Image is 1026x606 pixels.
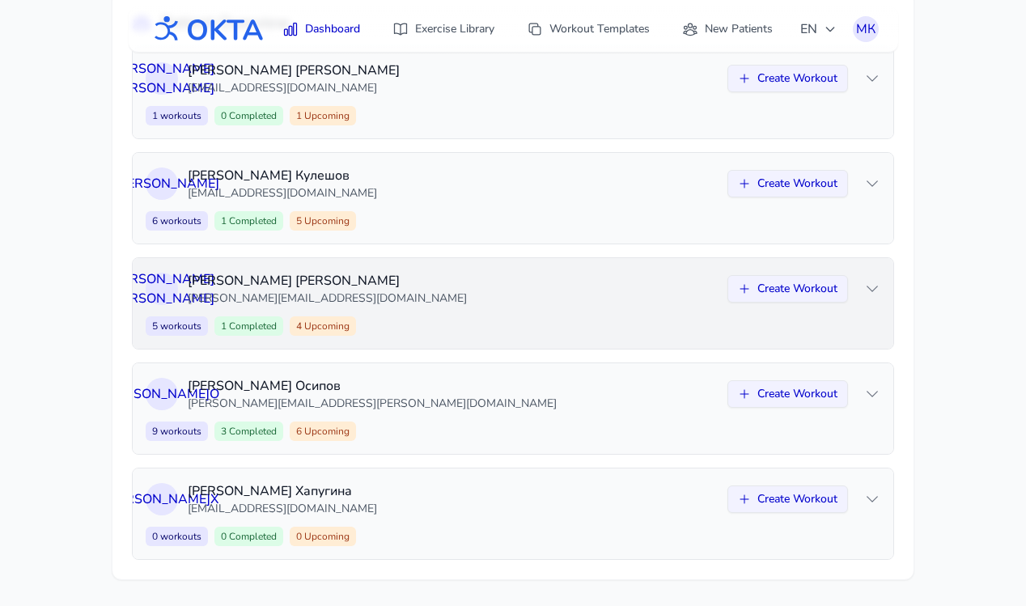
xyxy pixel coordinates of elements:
[290,527,356,546] span: 0
[214,106,283,125] span: 0
[148,8,265,50] img: OKTA logo
[158,425,201,438] span: workouts
[672,15,782,44] a: New Patients
[227,109,277,122] span: Completed
[302,214,350,227] span: Upcoming
[383,15,504,44] a: Exercise Library
[105,384,219,404] span: [PERSON_NAME] О
[227,425,277,438] span: Completed
[791,13,846,45] button: EN
[290,316,356,336] span: 4
[188,290,718,307] p: [PERSON_NAME][EMAIL_ADDRESS][DOMAIN_NAME]
[146,527,208,546] span: 0
[302,320,350,333] span: Upcoming
[110,59,214,98] span: [PERSON_NAME] [PERSON_NAME]
[146,422,208,441] span: 9
[146,211,208,231] span: 6
[302,109,350,122] span: Upcoming
[188,80,718,96] p: [EMAIL_ADDRESS][DOMAIN_NAME]
[158,109,201,122] span: workouts
[302,530,350,543] span: Upcoming
[227,530,277,543] span: Completed
[214,527,283,546] span: 0
[800,19,837,39] span: EN
[214,316,283,336] span: 1
[853,16,879,42] button: МК
[188,376,718,396] p: [PERSON_NAME] Осипов
[158,320,201,333] span: workouts
[517,15,659,44] a: Workout Templates
[227,214,277,227] span: Completed
[104,174,219,193] span: Д [PERSON_NAME]
[727,65,848,92] button: Create Workout
[188,501,718,517] p: [EMAIL_ADDRESS][DOMAIN_NAME]
[273,15,370,44] a: Dashboard
[110,269,214,308] span: [PERSON_NAME] [PERSON_NAME]
[727,485,848,513] button: Create Workout
[146,316,208,336] span: 5
[158,530,201,543] span: workouts
[188,396,718,412] p: [PERSON_NAME][EMAIL_ADDRESS][PERSON_NAME][DOMAIN_NAME]
[227,320,277,333] span: Completed
[214,211,283,231] span: 1
[290,106,356,125] span: 1
[188,481,718,501] p: [PERSON_NAME] Хапугина
[188,166,718,185] p: [PERSON_NAME] Кулешов
[158,214,201,227] span: workouts
[214,422,283,441] span: 3
[727,170,848,197] button: Create Workout
[290,422,356,441] span: 6
[302,425,350,438] span: Upcoming
[290,211,356,231] span: 5
[188,271,718,290] p: [PERSON_NAME] [PERSON_NAME]
[188,61,718,80] p: [PERSON_NAME] [PERSON_NAME]
[188,185,718,201] p: [EMAIL_ADDRESS][DOMAIN_NAME]
[727,275,848,303] button: Create Workout
[727,380,848,408] button: Create Workout
[146,106,208,125] span: 1
[106,489,218,509] span: [PERSON_NAME] Х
